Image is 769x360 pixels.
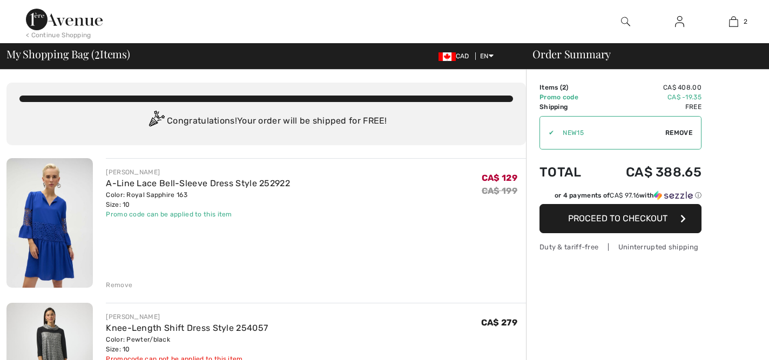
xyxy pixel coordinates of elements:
[665,128,692,138] span: Remove
[481,317,517,328] span: CA$ 279
[106,280,132,290] div: Remove
[106,335,268,354] div: Color: Pewter/black Size: 10
[439,52,474,60] span: CAD
[539,102,597,112] td: Shipping
[597,92,701,102] td: CA$ -19.35
[439,52,456,61] img: Canadian Dollar
[106,209,290,219] div: Promo code can be applied to this item
[26,9,103,30] img: 1ère Avenue
[562,84,566,91] span: 2
[539,154,597,191] td: Total
[597,102,701,112] td: Free
[520,49,763,59] div: Order Summary
[19,111,513,132] div: Congratulations! Your order will be shipped for FREE!
[95,46,100,60] span: 2
[145,111,167,132] img: Congratulation2.svg
[6,158,93,288] img: A-Line Lace Bell-Sleeve Dress Style 252922
[482,186,517,196] s: CA$ 199
[555,191,701,200] div: or 4 payments of with
[106,323,268,333] a: Knee-Length Shift Dress Style 254057
[539,191,701,204] div: or 4 payments ofCA$ 97.16withSezzle Click to learn more about Sezzle
[106,167,290,177] div: [PERSON_NAME]
[26,30,91,40] div: < Continue Shopping
[106,178,290,188] a: A-Line Lace Bell-Sleeve Dress Style 252922
[610,192,639,199] span: CA$ 97.16
[554,117,665,149] input: Promo code
[597,83,701,92] td: CA$ 408.00
[729,15,738,28] img: My Bag
[621,15,630,28] img: search the website
[6,49,130,59] span: My Shopping Bag ( Items)
[707,15,760,28] a: 2
[480,52,494,60] span: EN
[597,154,701,191] td: CA$ 388.65
[675,15,684,28] img: My Info
[666,15,693,29] a: Sign In
[539,242,701,252] div: Duty & tariff-free | Uninterrupted shipping
[106,312,268,322] div: [PERSON_NAME]
[568,213,667,223] span: Proceed to Checkout
[539,83,597,92] td: Items ( )
[744,17,747,26] span: 2
[539,204,701,233] button: Proceed to Checkout
[482,173,517,183] span: CA$ 129
[540,128,554,138] div: ✔
[106,190,290,209] div: Color: Royal Sapphire 163 Size: 10
[654,191,693,200] img: Sezzle
[539,92,597,102] td: Promo code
